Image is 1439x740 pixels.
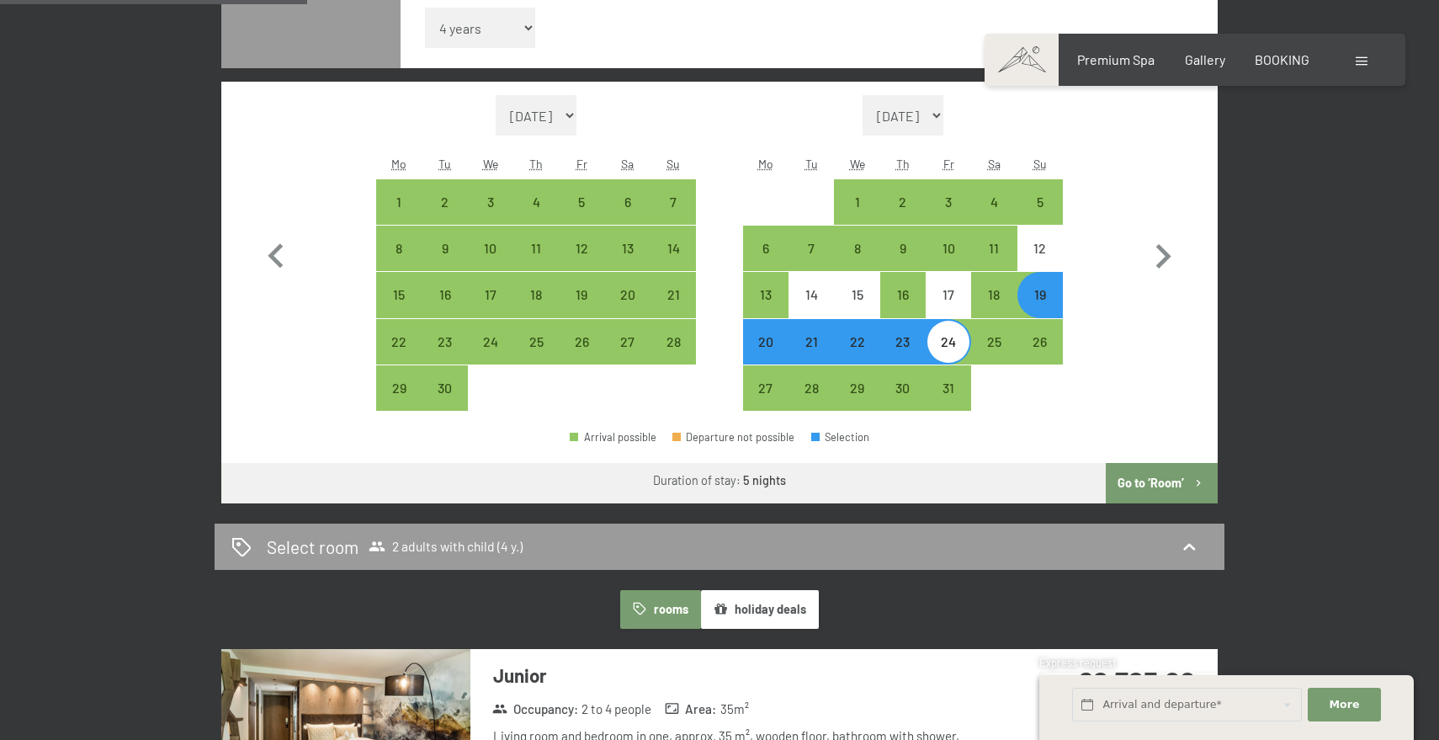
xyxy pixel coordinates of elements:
div: 31 [927,381,969,423]
div: Arrival possible [743,319,789,365]
div: Mon Sep 15 2025 [376,272,422,317]
div: Tue Sep 30 2025 [422,365,467,411]
div: Fri Oct 03 2025 [926,179,971,225]
div: Arrival possible [926,365,971,411]
div: Arrival possible [376,272,422,317]
div: 29 [378,381,420,423]
div: Arrival possible [743,226,789,271]
div: Arrival possible [559,319,604,365]
div: 30 [423,381,465,423]
div: 24 [927,335,969,377]
div: 25 [973,335,1015,377]
div: Thu Oct 23 2025 [880,319,926,365]
div: Mon Oct 20 2025 [743,319,789,365]
div: Arrival possible [971,272,1017,317]
div: 6 [607,195,649,237]
div: 16 [882,288,924,330]
div: Departure not possible [672,432,795,443]
div: Fri Oct 10 2025 [926,226,971,271]
abbr: Friday [576,157,587,171]
div: Wed Oct 22 2025 [834,319,879,365]
div: 8 [378,242,420,284]
div: 14 [790,288,832,330]
div: 20 [607,288,649,330]
div: 14 [652,242,694,284]
div: 5 [1019,195,1061,237]
div: Wed Sep 17 2025 [468,272,513,317]
div: Fri Oct 17 2025 [926,272,971,317]
div: Arrival not possible [926,272,971,317]
div: 27 [745,381,787,423]
div: Fri Oct 24 2025 [926,319,971,365]
div: Mon Sep 08 2025 [376,226,422,271]
div: Sun Sep 14 2025 [650,226,696,271]
div: 27 [607,335,649,377]
div: 5 [560,195,603,237]
div: Arrival possible [376,179,422,225]
div: Arrival possible [880,365,926,411]
div: Arrival possible [834,179,879,225]
div: Arrival not possible [789,272,834,317]
div: Sun Oct 19 2025 [1017,272,1063,317]
div: Tue Oct 21 2025 [789,319,834,365]
div: Arrival not possible [1017,226,1063,271]
div: 19 [1019,288,1061,330]
div: 20 [745,335,787,377]
div: Sun Sep 21 2025 [650,272,696,317]
div: Arrival possible [926,319,971,365]
div: Arrival possible [789,365,834,411]
div: Tue Oct 28 2025 [789,365,834,411]
div: Sat Sep 06 2025 [605,179,650,225]
div: Arrival possible [880,226,926,271]
abbr: Monday [391,157,406,171]
div: Arrival possible [559,179,604,225]
button: More [1308,688,1380,722]
div: Fri Sep 05 2025 [559,179,604,225]
div: 4 [973,195,1015,237]
div: Wed Oct 29 2025 [834,365,879,411]
div: 23 [423,335,465,377]
div: 25 [515,335,557,377]
div: Arrival possible [376,319,422,365]
div: Arrival possible [422,226,467,271]
div: 2 [423,195,465,237]
button: rooms [620,590,700,629]
div: Arrival possible [1017,272,1063,317]
div: Mon Oct 13 2025 [743,272,789,317]
div: Arrival possible [513,226,559,271]
div: Sat Oct 25 2025 [971,319,1017,365]
div: Arrival possible [376,365,422,411]
div: Arrival possible [422,365,467,411]
div: Mon Oct 27 2025 [743,365,789,411]
abbr: Monday [758,157,773,171]
div: Sat Oct 11 2025 [971,226,1017,271]
div: Tue Oct 07 2025 [789,226,834,271]
div: 22 [378,335,420,377]
div: Arrival possible [650,226,696,271]
div: Arrival possible [422,319,467,365]
div: Sat Sep 27 2025 [605,319,650,365]
abbr: Wednesday [483,157,498,171]
div: Wed Sep 24 2025 [468,319,513,365]
span: 2 to 4 people [581,700,651,718]
div: 10 [927,242,969,284]
div: Thu Sep 11 2025 [513,226,559,271]
div: Arrival possible [650,179,696,225]
div: 26 [560,335,603,377]
div: Arrival possible [880,272,926,317]
div: 18 [973,288,1015,330]
div: 21 [790,335,832,377]
div: 3 [470,195,512,237]
div: Wed Oct 08 2025 [834,226,879,271]
div: Selection [811,432,870,443]
div: Arrival possible [513,272,559,317]
div: 22 [836,335,878,377]
div: 6 [745,242,787,284]
a: Premium Spa [1077,51,1155,67]
div: Thu Oct 02 2025 [880,179,926,225]
div: Fri Sep 12 2025 [559,226,604,271]
div: Arrival possible [834,226,879,271]
div: Mon Sep 01 2025 [376,179,422,225]
span: Express request [1039,656,1117,669]
abbr: Saturday [621,157,634,171]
